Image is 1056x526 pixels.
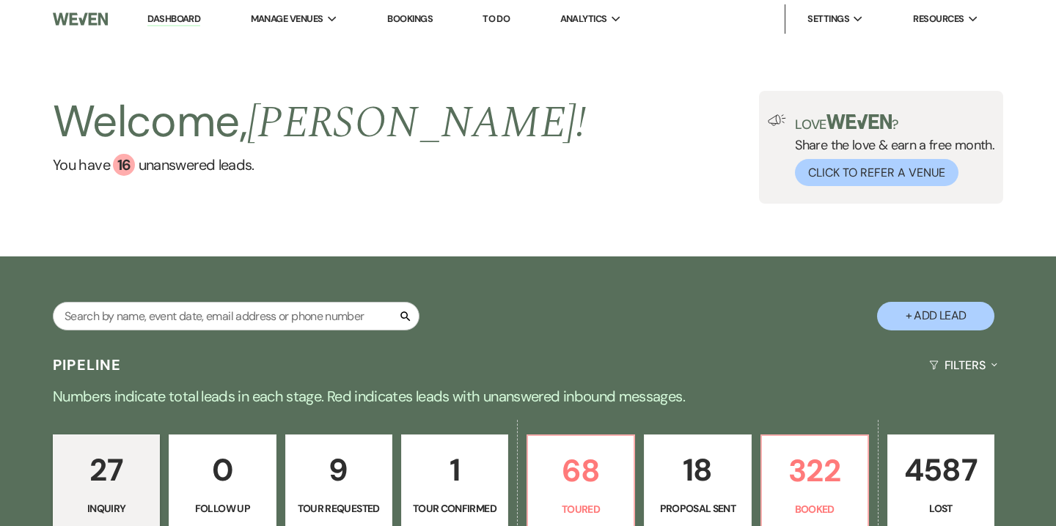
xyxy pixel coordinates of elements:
span: [PERSON_NAME] ! [247,89,586,157]
p: Tour Requested [295,500,383,516]
a: You have 16 unanswered leads. [53,154,586,176]
img: loud-speaker-illustration.svg [768,114,786,126]
p: 18 [653,445,741,494]
input: Search by name, event date, email address or phone number [53,302,419,330]
a: Bookings [387,12,433,25]
p: Booked [771,501,859,517]
p: 4587 [897,445,985,494]
button: + Add Lead [877,302,994,330]
h3: Pipeline [53,355,122,375]
button: Filters [923,346,1003,385]
p: Lost [897,500,985,516]
p: 1 [411,445,499,494]
a: To Do [483,12,510,25]
p: Toured [537,501,625,517]
p: 68 [537,446,625,495]
p: 27 [62,445,150,494]
button: Click to Refer a Venue [795,159,958,186]
p: Love ? [795,114,994,131]
span: Analytics [560,12,607,26]
span: Resources [913,12,964,26]
img: Weven Logo [53,4,108,34]
h2: Welcome, [53,91,586,154]
a: Dashboard [147,12,200,26]
p: 9 [295,445,383,494]
p: Inquiry [62,500,150,516]
p: Proposal Sent [653,500,741,516]
div: 16 [113,154,135,176]
p: 0 [178,445,266,494]
p: 322 [771,446,859,495]
span: Manage Venues [251,12,323,26]
p: Tour Confirmed [411,500,499,516]
span: Settings [807,12,849,26]
p: Follow Up [178,500,266,516]
div: Share the love & earn a free month. [786,114,994,186]
img: weven-logo-green.svg [826,114,892,129]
